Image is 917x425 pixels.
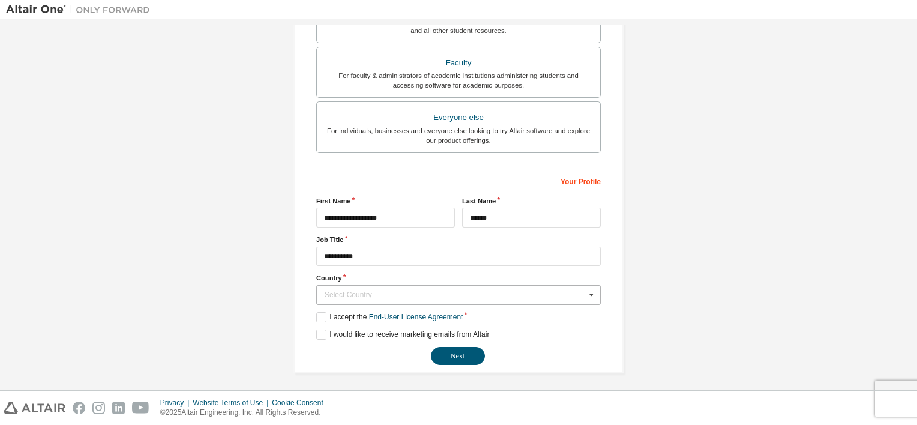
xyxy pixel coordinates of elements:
[160,408,331,418] p: © 2025 Altair Engineering, Inc. All Rights Reserved.
[325,291,586,298] div: Select Country
[193,398,272,408] div: Website Terms of Use
[316,235,601,244] label: Job Title
[324,16,593,35] div: For currently enrolled students looking to access the free Altair Student Edition bundle and all ...
[6,4,156,16] img: Altair One
[324,71,593,90] div: For faculty & administrators of academic institutions administering students and accessing softwa...
[92,402,105,414] img: instagram.svg
[462,196,601,206] label: Last Name
[431,347,485,365] button: Next
[316,312,463,322] label: I accept the
[132,402,149,414] img: youtube.svg
[316,171,601,190] div: Your Profile
[324,126,593,145] div: For individuals, businesses and everyone else looking to try Altair software and explore our prod...
[160,398,193,408] div: Privacy
[73,402,85,414] img: facebook.svg
[324,109,593,126] div: Everyone else
[4,402,65,414] img: altair_logo.svg
[369,313,463,321] a: End-User License Agreement
[316,330,489,340] label: I would like to receive marketing emails from Altair
[324,55,593,71] div: Faculty
[272,398,330,408] div: Cookie Consent
[316,196,455,206] label: First Name
[112,402,125,414] img: linkedin.svg
[316,273,601,283] label: Country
